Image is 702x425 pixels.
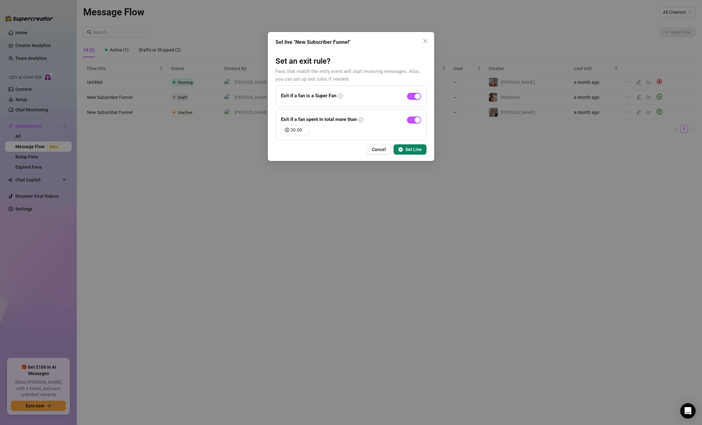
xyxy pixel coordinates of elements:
span: info-circle [338,94,343,98]
span: Set Live [405,147,422,152]
div: Set live "New Subscriber Funnel" [275,38,427,46]
span: close [423,38,428,44]
span: info-circle [359,117,363,122]
span: Cancel [372,147,386,152]
button: Cancel [367,144,391,155]
button: Set Live [394,144,427,155]
span: play-circle [398,147,403,152]
div: Open Intercom Messenger [680,403,696,419]
strong: Exit if a fan spent in total more than [281,116,357,122]
strong: Exit if a fan is a Super Fan [281,93,336,99]
h3: Set an exit rule? [275,56,427,67]
span: Fans that match the entry event will start receiving messages. Also, you can set up exit rules if... [275,68,420,82]
span: Close [420,38,430,44]
button: Close [420,36,430,46]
